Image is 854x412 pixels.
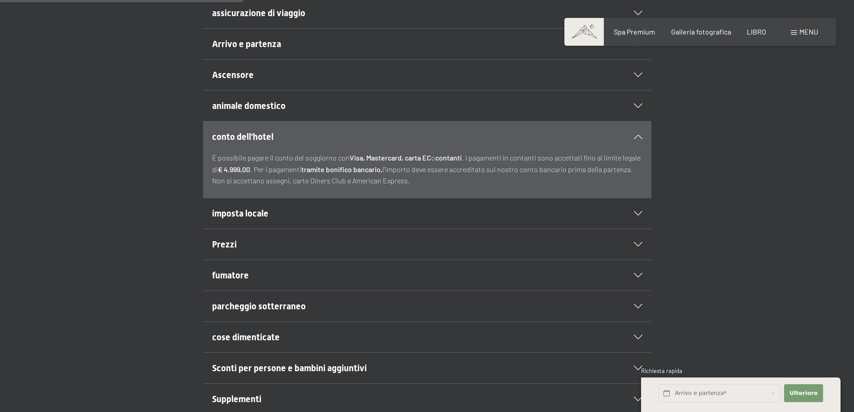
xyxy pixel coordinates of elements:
[212,131,273,142] font: conto dell'hotel
[212,100,286,111] font: animale domestico
[212,153,350,162] font: È possibile pagare il conto del soggiorno con
[212,153,641,173] font: . I pagamenti in contanti sono accettati fino al limite legale di
[747,27,766,36] a: LIBRO
[789,390,818,396] font: Ulteriore
[614,27,655,36] a: Spa Premium
[250,165,301,173] font: . Per i pagamenti
[212,69,254,80] font: Ascensore
[212,8,305,18] font: assicurazione di viaggio
[212,363,367,373] font: Sconti per persone e bambini aggiuntivi
[784,384,823,403] button: Ulteriore
[301,165,382,173] font: tramite bonifico bancario,
[212,239,237,250] font: Prezzi
[212,208,269,219] font: imposta locale
[671,27,731,36] a: Galleria fotografica
[435,153,462,162] font: contanti
[212,332,280,343] font: cose dimenticate
[212,301,306,312] font: parcheggio sotterraneo
[212,394,261,404] font: Supplementi
[212,165,633,185] font: l'importo deve essere accreditato sul nostro conto bancario prima della partenza. Non si accettan...
[350,153,431,162] font: Visa, Mastercard, carta EC
[218,165,250,173] font: € 4.999,00
[641,367,682,374] font: Richiesta rapida
[799,27,818,36] font: menu
[212,39,281,49] font: Arrivo e partenza
[431,153,435,162] font: o
[212,270,249,281] font: fumatore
